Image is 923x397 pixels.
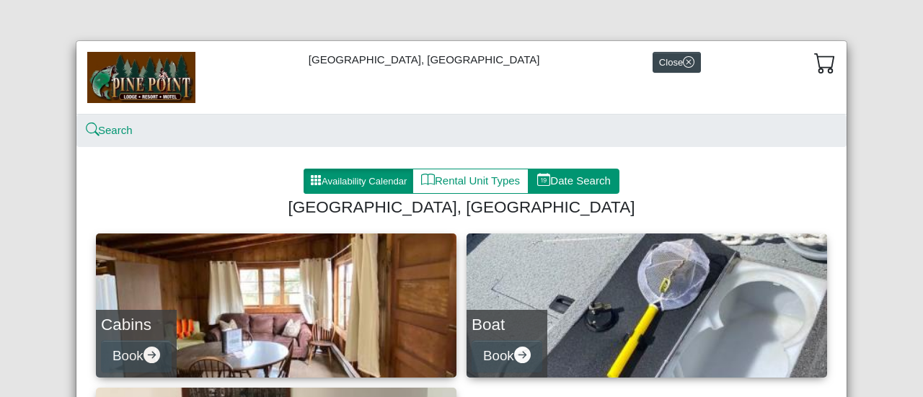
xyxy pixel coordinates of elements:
[537,173,551,187] svg: calendar date
[76,41,847,114] div: [GEOGRAPHIC_DATA], [GEOGRAPHIC_DATA]
[87,124,133,136] a: searchSearch
[87,52,195,102] img: b144ff98-a7e1-49bd-98da-e9ae77355310.jpg
[102,197,821,217] h4: [GEOGRAPHIC_DATA], [GEOGRAPHIC_DATA]
[653,52,701,73] button: Closex circle
[421,173,435,187] svg: book
[310,174,322,186] svg: grid3x3 gap fill
[683,56,694,68] svg: x circle
[143,347,160,363] svg: arrow right circle fill
[101,315,172,334] h4: Cabins
[304,169,413,195] button: grid3x3 gap fillAvailability Calendar
[528,169,619,195] button: calendar dateDate Search
[472,340,542,373] button: Bookarrow right circle fill
[814,52,836,73] svg: cart
[101,340,172,373] button: Bookarrow right circle fill
[514,347,531,363] svg: arrow right circle fill
[472,315,542,334] h4: Boat
[412,169,529,195] button: bookRental Unit Types
[87,125,98,135] svg: search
